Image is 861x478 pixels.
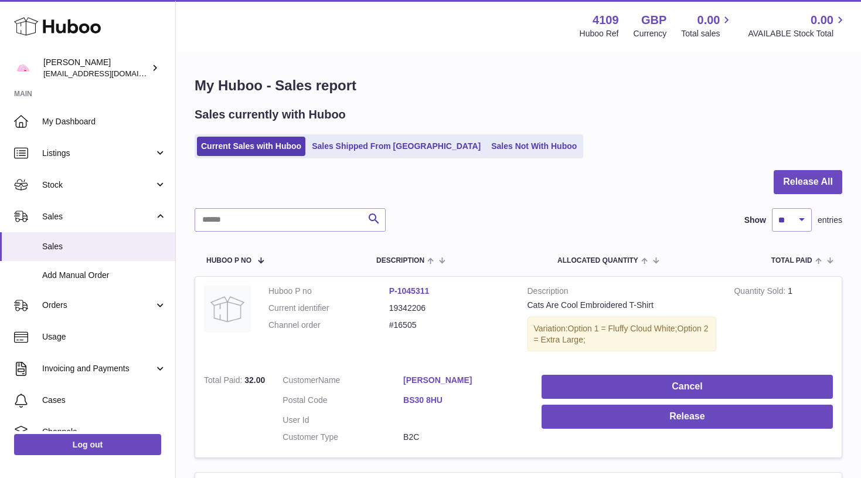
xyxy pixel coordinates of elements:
[42,179,154,191] span: Stock
[195,107,346,123] h2: Sales currently with Huboo
[734,286,788,299] strong: Quantity Sold
[568,324,678,333] span: Option 1 = Fluffy Cloud White;
[283,375,403,389] dt: Name
[206,257,251,265] span: Huboo P no
[14,434,161,455] a: Log out
[43,69,172,78] span: [EMAIL_ADDRESS][DOMAIN_NAME]
[244,375,265,385] span: 32.00
[376,257,424,265] span: Description
[195,76,842,95] h1: My Huboo - Sales report
[487,137,581,156] a: Sales Not With Huboo
[283,375,318,385] span: Customer
[528,286,717,300] strong: Description
[681,12,733,39] a: 0.00 Total sales
[42,116,166,127] span: My Dashboard
[268,320,389,331] dt: Channel order
[580,28,619,39] div: Huboo Ref
[748,28,847,39] span: AVAILABLE Stock Total
[748,12,847,39] a: 0.00 AVAILABLE Stock Total
[697,12,720,28] span: 0.00
[283,415,403,426] dt: User Id
[774,170,842,194] button: Release All
[42,241,166,252] span: Sales
[634,28,667,39] div: Currency
[42,363,154,374] span: Invoicing and Payments
[197,137,305,156] a: Current Sales with Huboo
[14,59,32,77] img: hello@limpetstore.com
[557,257,638,265] span: ALLOCATED Quantity
[42,395,166,406] span: Cases
[593,12,619,28] strong: 4109
[268,286,389,297] dt: Huboo P no
[542,375,833,399] button: Cancel
[204,375,244,388] strong: Total Paid
[403,375,524,386] a: [PERSON_NAME]
[403,395,524,406] a: BS30 8HU
[42,148,154,159] span: Listings
[811,12,833,28] span: 0.00
[771,257,812,265] span: Total paid
[725,277,842,367] td: 1
[403,432,524,443] dd: B2C
[204,286,251,333] img: no-photo.jpg
[283,432,403,443] dt: Customer Type
[42,270,166,281] span: Add Manual Order
[389,320,510,331] dd: #16505
[43,57,149,79] div: [PERSON_NAME]
[42,300,154,311] span: Orders
[534,324,709,344] span: Option 2 = Extra Large;
[42,426,166,438] span: Channels
[389,303,510,314] dd: 19342206
[818,215,842,226] span: entries
[42,211,154,222] span: Sales
[744,215,766,226] label: Show
[542,405,833,429] button: Release
[283,395,403,409] dt: Postal Code
[389,286,430,296] a: P-1045311
[308,137,485,156] a: Sales Shipped From [GEOGRAPHIC_DATA]
[42,331,166,343] span: Usage
[528,300,717,311] div: Cats Are Cool Embroidered T-Shirt
[268,303,389,314] dt: Current identifier
[528,317,717,352] div: Variation:
[681,28,733,39] span: Total sales
[641,12,666,28] strong: GBP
